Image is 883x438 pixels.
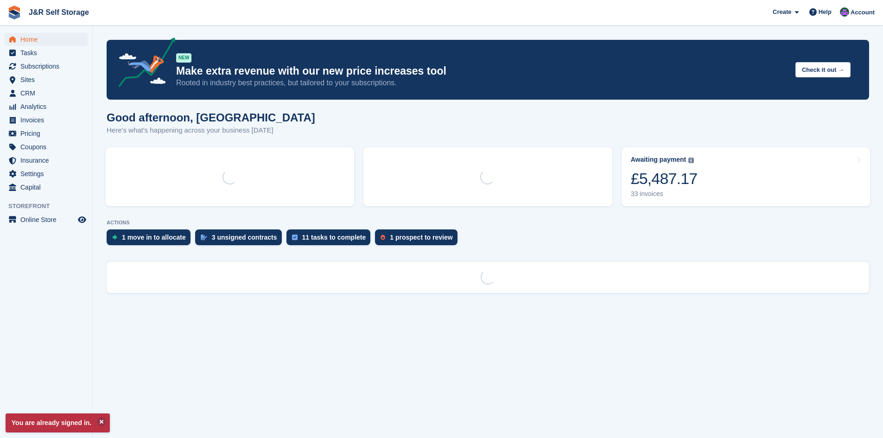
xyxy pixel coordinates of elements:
img: stora-icon-8386f47178a22dfd0bd8f6a31ec36ba5ce8667c1dd55bd0f319d3a0aa187defe.svg [7,6,21,19]
span: Home [20,33,76,46]
a: J&R Self Storage [25,5,93,20]
a: menu [5,87,88,100]
span: Sites [20,73,76,86]
a: menu [5,60,88,73]
span: CRM [20,87,76,100]
span: Coupons [20,140,76,153]
a: menu [5,114,88,127]
p: ACTIONS [107,220,869,226]
a: menu [5,33,88,46]
p: Here's what's happening across your business [DATE] [107,125,315,136]
a: menu [5,46,88,59]
div: 11 tasks to complete [302,234,366,241]
a: menu [5,167,88,180]
a: menu [5,127,88,140]
a: Awaiting payment £5,487.17 33 invoices [622,147,870,206]
span: Subscriptions [20,60,76,73]
a: 1 prospect to review [375,229,462,250]
div: 1 prospect to review [390,234,452,241]
span: Pricing [20,127,76,140]
a: 3 unsigned contracts [195,229,286,250]
span: Storefront [8,202,92,211]
div: 33 invoices [631,190,698,198]
span: Tasks [20,46,76,59]
span: Create [773,7,791,17]
img: Jordan Mahmood [840,7,849,17]
span: Capital [20,181,76,194]
img: prospect-51fa495bee0391a8d652442698ab0144808aea92771e9ea1ae160a38d050c398.svg [381,235,385,240]
div: NEW [176,53,191,63]
div: Awaiting payment [631,156,686,164]
img: task-75834270c22a3079a89374b754ae025e5fb1db73e45f91037f5363f120a921f8.svg [292,235,298,240]
span: Account [851,8,875,17]
span: Insurance [20,154,76,167]
span: Analytics [20,100,76,113]
a: menu [5,154,88,167]
p: Rooted in industry best practices, but tailored to your subscriptions. [176,78,788,88]
h1: Good afternoon, [GEOGRAPHIC_DATA] [107,111,315,124]
div: 1 move in to allocate [122,234,186,241]
a: menu [5,181,88,194]
p: You are already signed in. [6,413,110,432]
div: 3 unsigned contracts [212,234,277,241]
a: 1 move in to allocate [107,229,195,250]
a: Preview store [76,214,88,225]
a: menu [5,100,88,113]
a: menu [5,73,88,86]
span: Help [819,7,832,17]
span: Online Store [20,213,76,226]
span: Settings [20,167,76,180]
img: icon-info-grey-7440780725fd019a000dd9b08b2336e03edf1995a4989e88bcd33f0948082b44.svg [688,158,694,163]
img: price-adjustments-announcement-icon-8257ccfd72463d97f412b2fc003d46551f7dbcb40ab6d574587a9cd5c0d94... [111,38,176,90]
p: Make extra revenue with our new price increases tool [176,64,788,78]
div: £5,487.17 [631,169,698,188]
a: menu [5,213,88,226]
a: 11 tasks to complete [286,229,375,250]
a: menu [5,140,88,153]
span: Invoices [20,114,76,127]
button: Check it out → [795,62,851,77]
img: contract_signature_icon-13c848040528278c33f63329250d36e43548de30e8caae1d1a13099fd9432cc5.svg [201,235,207,240]
img: move_ins_to_allocate_icon-fdf77a2bb77ea45bf5b3d319d69a93e2d87916cf1d5bf7949dd705db3b84f3ca.svg [112,235,117,240]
